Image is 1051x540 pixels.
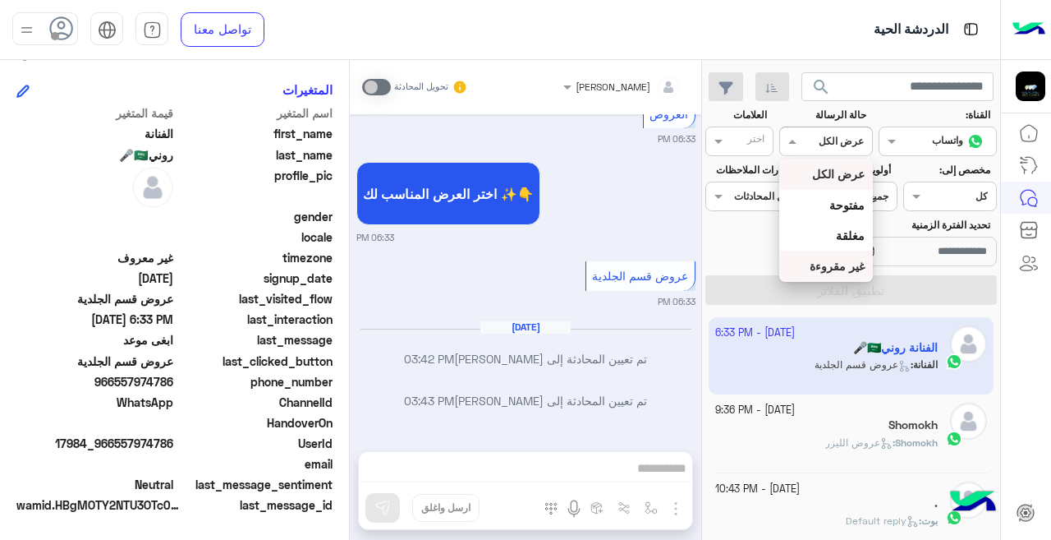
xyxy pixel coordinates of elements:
[177,270,333,287] span: signup_date
[893,436,938,449] b: :
[363,186,535,201] span: اختر العرض المناسب لك ✨👇
[806,218,990,233] label: تحديد الفترة الزمنية
[177,228,333,246] span: locale
[177,311,333,328] span: last_interaction
[16,125,173,142] span: الفنانة
[836,228,865,242] b: مغلقة
[177,435,333,452] span: UserId
[177,104,333,122] span: اسم المتغير
[946,431,962,447] img: WhatsApp
[707,108,767,122] label: العلامات
[16,435,173,452] span: 17984_966557974786
[16,104,173,122] span: قيمة المتغير
[1016,72,1045,101] img: 177882628735456
[811,77,831,97] span: search
[576,81,650,93] span: [PERSON_NAME]
[810,259,865,273] b: غير مقروءة
[480,321,571,333] h6: [DATE]
[715,482,800,497] small: [DATE] - 10:43 PM
[404,394,454,408] span: 03:43 PM
[143,21,162,39] img: tab
[356,350,695,367] p: تم تعيين المحادثة إلى [PERSON_NAME]
[177,414,333,432] span: HandoverOn
[177,394,333,411] span: ChannelId
[779,159,872,282] ng-dropdown-panel: Options list
[412,494,480,522] button: ارسل واغلق
[881,108,991,122] label: القناة:
[950,403,987,440] img: defaultAdmin.png
[394,81,448,94] small: تحويل المحادثة
[921,515,938,527] span: بوت
[177,290,333,307] span: last_visited_flow
[829,198,865,212] b: مفتوحة
[825,436,893,449] span: عروض الليزر
[812,167,865,181] b: عرض الكل
[906,163,990,178] label: مخصص إلى:
[356,392,695,409] p: تم تعيين المحادثة إلى [PERSON_NAME]
[135,12,168,47] a: tab
[16,20,37,40] img: profile
[895,436,938,449] span: Shomokh
[782,108,866,122] label: حالة الرسالة
[177,167,333,205] span: profile_pic
[592,269,688,283] span: عروض قسم الجلدية
[801,72,842,108] button: search
[177,476,333,493] span: last_message_sentiment
[177,373,333,390] span: phone_number
[961,19,981,39] img: tab
[919,515,938,527] b: :
[888,418,938,432] h5: Shomokh
[16,353,173,370] span: عروض قسم الجلدية
[282,82,333,97] h6: المتغيرات
[715,403,795,418] small: [DATE] - 9:36 PM
[177,208,333,225] span: gender
[1012,12,1045,47] img: Logo
[177,331,333,348] span: last_message
[705,275,997,305] button: تطبيق الفلاتر
[177,455,333,473] span: email
[16,311,173,328] span: 2025-09-18T15:33:25.565Z
[946,510,962,526] img: WhatsApp
[404,352,454,366] span: 03:42 PM
[16,290,173,307] span: عروض قسم الجلدية
[16,373,173,390] span: 966557974786
[184,496,333,514] span: last_message_id
[16,455,173,473] span: null
[16,228,173,246] span: null
[16,249,173,266] span: غير معروف
[98,21,117,39] img: tab
[356,231,394,244] small: 06:33 PM
[707,163,792,178] label: إشارات الملاحظات
[132,167,173,208] img: defaultAdmin.png
[16,270,173,287] span: 2025-09-18T15:31:06.861Z
[16,208,173,225] span: null
[181,12,264,47] a: تواصل معنا
[177,249,333,266] span: timezone
[747,132,767,150] div: اختر
[944,474,1002,532] img: hulul-logo.png
[649,107,688,121] span: العروض
[16,414,173,432] span: null
[846,515,919,527] span: Default reply
[874,19,948,41] p: الدردشة الحية
[16,496,181,514] span: wamid.HBgMOTY2NTU3OTc0Nzg2FQIAEhgUM0E4OUMxNjEyRjNCNzE1MDU2NUMA
[177,353,333,370] span: last_clicked_button
[177,125,333,142] span: first_name
[16,146,173,164] span: روني🇸🇦🎤
[16,331,173,348] span: ابغى موعد
[934,496,938,510] h5: .
[658,295,695,308] small: 06:33 PM
[177,146,333,164] span: last_name
[16,394,173,411] span: 2
[16,476,173,493] span: 0
[658,132,695,145] small: 06:33 PM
